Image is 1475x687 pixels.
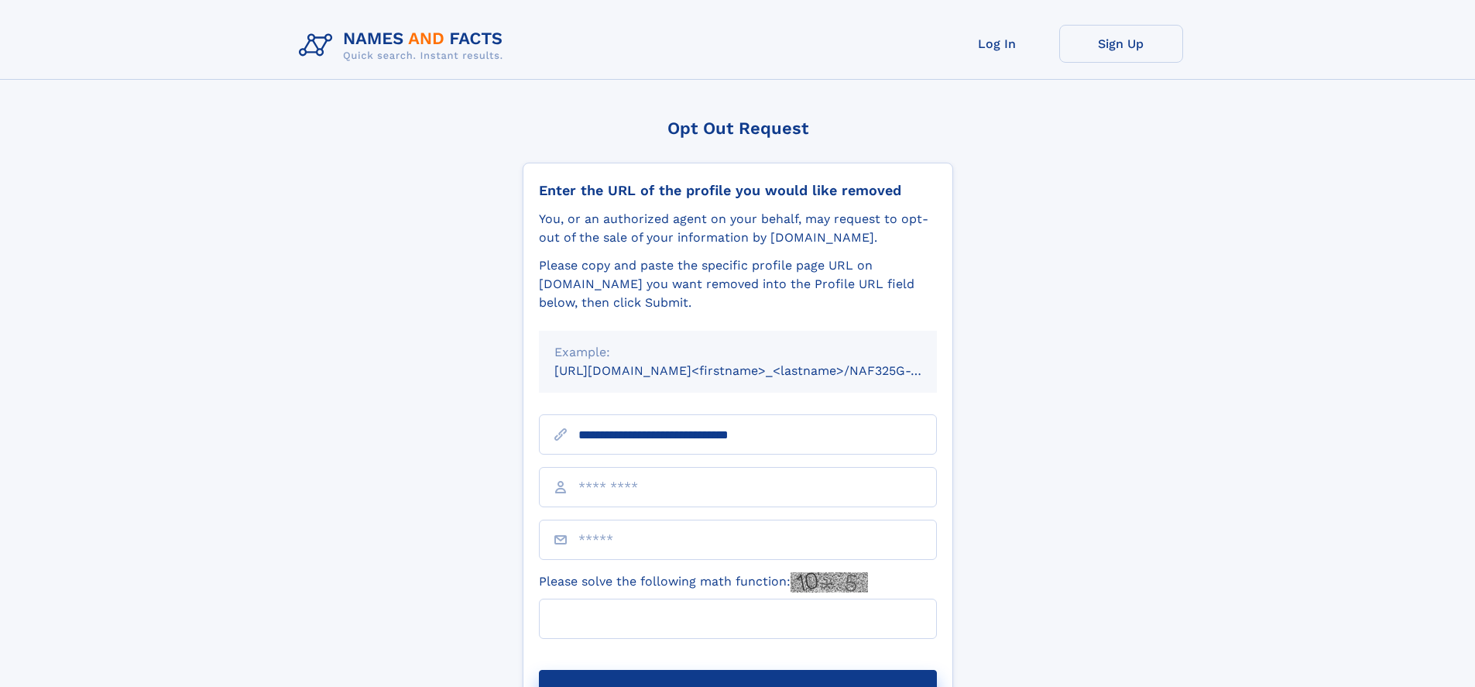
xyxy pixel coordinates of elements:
small: [URL][DOMAIN_NAME]<firstname>_<lastname>/NAF325G-xxxxxxxx [554,363,966,378]
a: Log In [935,25,1059,63]
div: Opt Out Request [523,119,953,138]
div: Enter the URL of the profile you would like removed [539,182,937,199]
a: Sign Up [1059,25,1183,63]
img: Logo Names and Facts [293,25,516,67]
label: Please solve the following math function: [539,572,868,593]
div: Please copy and paste the specific profile page URL on [DOMAIN_NAME] you want removed into the Pr... [539,256,937,312]
div: Example: [554,343,921,362]
div: You, or an authorized agent on your behalf, may request to opt-out of the sale of your informatio... [539,210,937,247]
